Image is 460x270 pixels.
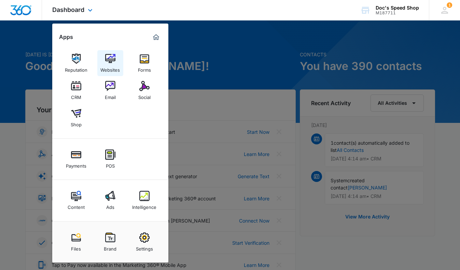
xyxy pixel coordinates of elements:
div: account id [376,11,419,15]
a: Forms [131,50,157,76]
a: Content [63,187,89,213]
div: Shop [71,118,82,127]
a: Social [131,77,157,103]
h2: Apps [59,34,73,40]
span: 1 [447,2,452,8]
div: Email [105,91,116,100]
a: Brand [97,229,123,255]
a: POS [97,146,123,172]
div: Payments [66,160,86,169]
a: Websites [97,50,123,76]
span: Dashboard [52,6,84,13]
div: Intelligence [132,201,156,210]
a: Email [97,77,123,103]
div: Brand [104,243,116,252]
div: Files [71,243,81,252]
a: Ads [97,187,123,213]
a: Payments [63,146,89,172]
a: Shop [63,105,89,131]
div: POS [106,160,115,169]
div: notifications count [447,2,452,8]
div: Forms [138,64,151,73]
div: Reputation [65,64,87,73]
div: CRM [71,91,81,100]
a: Marketing 360® Dashboard [151,32,162,43]
a: Settings [131,229,157,255]
a: Files [63,229,89,255]
a: Reputation [63,50,89,76]
div: Websites [100,64,120,73]
div: Settings [136,243,153,252]
div: account name [376,5,419,11]
a: CRM [63,77,89,103]
div: Social [138,91,151,100]
div: Content [68,201,85,210]
div: Ads [106,201,114,210]
a: Intelligence [131,187,157,213]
